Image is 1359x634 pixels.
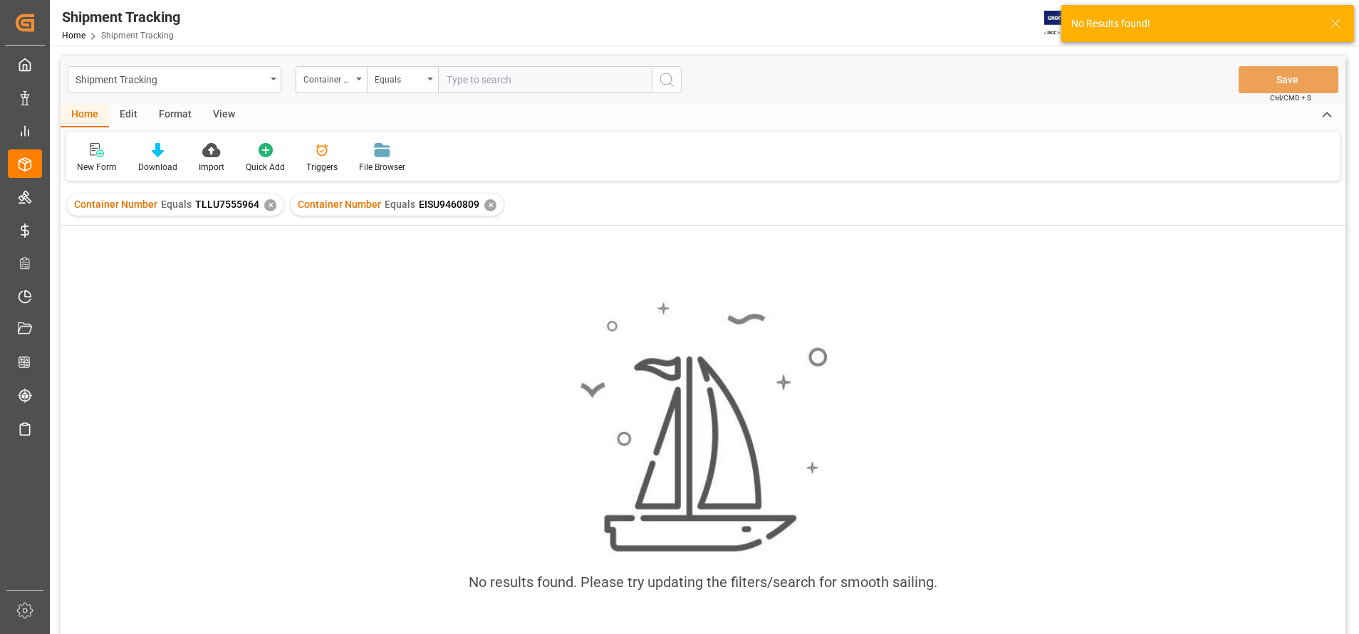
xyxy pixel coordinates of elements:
[74,199,157,210] span: Container Number
[246,161,285,174] div: Quick Add
[1239,66,1338,93] button: Save
[375,70,423,86] div: Equals
[578,300,828,554] img: smooth_sailing.jpeg
[202,103,246,127] div: View
[359,161,405,174] div: File Browser
[296,66,367,93] button: open menu
[484,199,496,211] div: ✕
[469,571,937,593] div: No results found. Please try updating the filters/search for smooth sailing.
[61,103,109,127] div: Home
[298,199,381,210] span: Container Number
[77,161,117,174] div: New Form
[438,66,652,93] input: Type to search
[62,6,180,28] div: Shipment Tracking
[367,66,438,93] button: open menu
[306,161,338,174] div: Triggers
[1071,16,1316,31] div: No Results found!
[419,199,479,210] span: EISU9460809
[1044,11,1093,36] img: Exertis%20JAM%20-%20Email%20Logo.jpg_1722504956.jpg
[68,66,281,93] button: open menu
[109,103,148,127] div: Edit
[264,199,276,211] div: ✕
[1270,93,1311,103] span: Ctrl/CMD + S
[75,70,266,88] div: Shipment Tracking
[138,161,177,174] div: Download
[148,103,202,127] div: Format
[303,70,352,86] div: Container Number
[161,199,192,210] span: Equals
[62,31,85,41] a: Home
[652,66,682,93] button: search button
[195,199,259,210] span: TLLU7555964
[199,161,224,174] div: Import
[385,199,415,210] span: Equals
